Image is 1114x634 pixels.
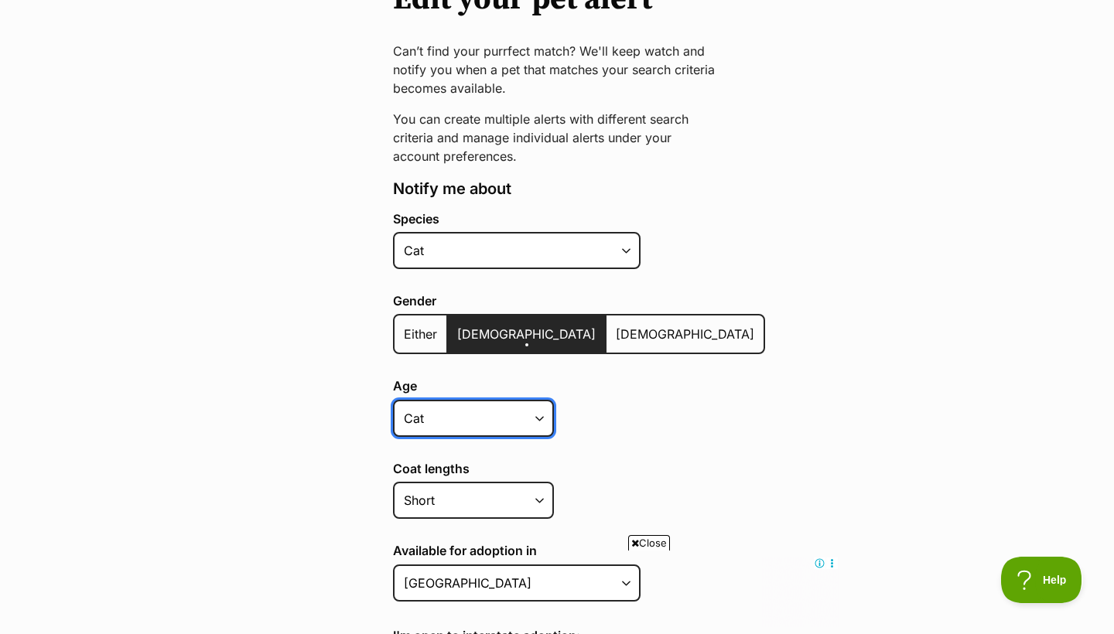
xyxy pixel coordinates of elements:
[393,212,765,226] label: Species
[393,110,721,165] p: You can create multiple alerts with different search criteria and manage individual alerts under ...
[393,462,765,475] label: Coat lengths
[457,326,596,342] span: [DEMOGRAPHIC_DATA]
[393,42,721,97] p: Can’t find your purrfect match? We'll keep watch and notify you when a pet that matches your sear...
[393,379,765,393] label: Age
[275,557,839,626] iframe: Advertisement
[1001,557,1083,603] iframe: Help Scout Beacon - Open
[404,326,437,342] span: Either
[393,179,511,198] span: Notify me about
[616,326,754,342] span: [DEMOGRAPHIC_DATA]
[393,544,765,557] label: Available for adoption in
[393,294,765,308] label: Gender
[628,535,670,550] span: Close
